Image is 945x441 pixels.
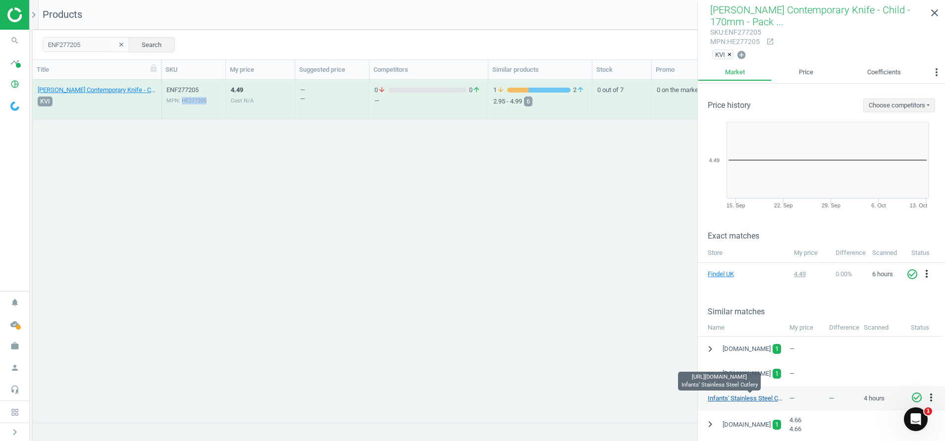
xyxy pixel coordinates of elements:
[774,202,793,208] tspan: 22. Sep
[704,418,716,430] i: chevron_right
[710,38,726,46] span: mpn
[165,65,221,74] div: SKU
[836,270,852,278] span: 0.00 %
[761,38,774,47] a: open_in_new
[698,244,789,263] th: Store
[577,86,584,95] i: arrow_upward
[701,415,719,434] button: chevron_right
[231,86,254,95] div: 4.49
[710,28,723,36] span: sku
[785,390,824,408] div: —
[736,49,747,61] button: add_circle
[872,270,893,278] span: 6 hours
[5,337,24,355] i: work
[708,394,793,402] a: Infants' Stainless Steel Cutlery
[373,65,484,74] div: Competitors
[118,41,125,48] i: clear
[657,81,721,118] div: 0 on the market
[728,51,732,58] span: ×
[863,98,935,112] button: Choose competitors
[698,64,772,81] a: Market
[924,407,932,415] span: 1
[824,319,859,337] div: Difference
[374,86,388,95] span: 0
[231,97,254,104] div: Cost N/A
[785,319,824,337] div: My price
[7,7,78,22] img: ajHJNr6hYgQAAAAASUVORK5CYII=
[911,392,923,403] i: check_circle_outline
[2,426,27,439] button: chevron_right
[708,100,751,110] h3: Price history
[904,407,928,431] iframe: Intercom live chat
[929,7,941,19] i: close
[656,65,722,74] div: Promo
[497,86,505,95] i: arrow_downward
[472,86,480,95] i: arrow_upward
[5,358,24,377] i: person
[5,315,24,334] i: cloud_done
[775,420,779,430] span: 1
[864,394,885,403] span: 4 hours
[906,244,945,263] th: Status
[492,65,588,74] div: Similar products
[28,9,40,21] i: chevron_right
[5,380,24,399] i: headset_mic
[230,65,291,74] div: My price
[9,426,21,438] i: chevron_right
[5,31,24,50] i: search
[910,202,927,208] tspan: 13. Oct
[10,101,19,111] img: wGWNvw8QSZomAAAAABJRU5ErkJggg==
[723,344,771,353] span: [DOMAIN_NAME]
[715,50,725,59] span: KVI
[931,66,943,78] i: more_vert
[736,50,746,60] i: add_circle
[921,268,933,281] button: more_vert
[166,86,220,95] div: ENF277205
[906,268,918,280] i: check_circle_outline
[906,319,943,337] div: Status
[921,268,933,280] i: more_vert
[300,86,305,118] div: —
[299,65,365,74] div: Suggested price
[708,231,945,241] h3: Exact matches
[467,86,483,95] span: 0
[871,202,886,208] tspan: 6. Oct
[5,293,24,312] i: notifications
[785,340,834,358] div: —
[867,244,906,263] th: Scanned
[5,75,24,94] i: pie_chart_outlined
[789,416,801,433] span: 4.66 4.66
[775,369,779,379] span: 1
[300,95,305,103] div: —
[597,81,646,118] div: 0 out of 7
[723,420,771,429] span: [DOMAIN_NAME]
[840,64,928,81] a: Coefficients
[493,86,507,95] span: 1
[701,365,719,383] button: expand_more
[794,270,826,279] div: 4.49
[128,37,175,52] button: Search
[772,64,840,81] a: Price
[43,37,129,52] input: SKU/Title search
[789,244,831,263] th: My price
[704,343,716,355] i: chevron_right
[526,97,530,106] span: 6
[38,86,156,95] a: [PERSON_NAME] Contemporary Knife - Child - 170mm - Pack of 12 12 Pack
[378,86,386,95] i: arrow_downward
[374,97,483,105] div: —
[824,390,859,408] div: —
[775,344,779,354] span: 1
[928,64,945,84] button: more_vert
[596,65,647,74] div: Stock
[701,340,719,358] button: chevron_right
[708,270,757,279] a: Findel UK
[698,319,785,337] div: Name
[682,373,758,388] span: [URL][DOMAIN_NAME] Infants' Stainless Steel Cutlery
[925,392,937,403] i: more_vert
[40,97,50,106] span: KVI
[704,368,716,380] i: expand_more
[822,202,840,208] tspan: 29. Sep
[37,65,157,74] div: Title
[708,307,945,316] h3: Similar matches
[33,80,945,411] div: grid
